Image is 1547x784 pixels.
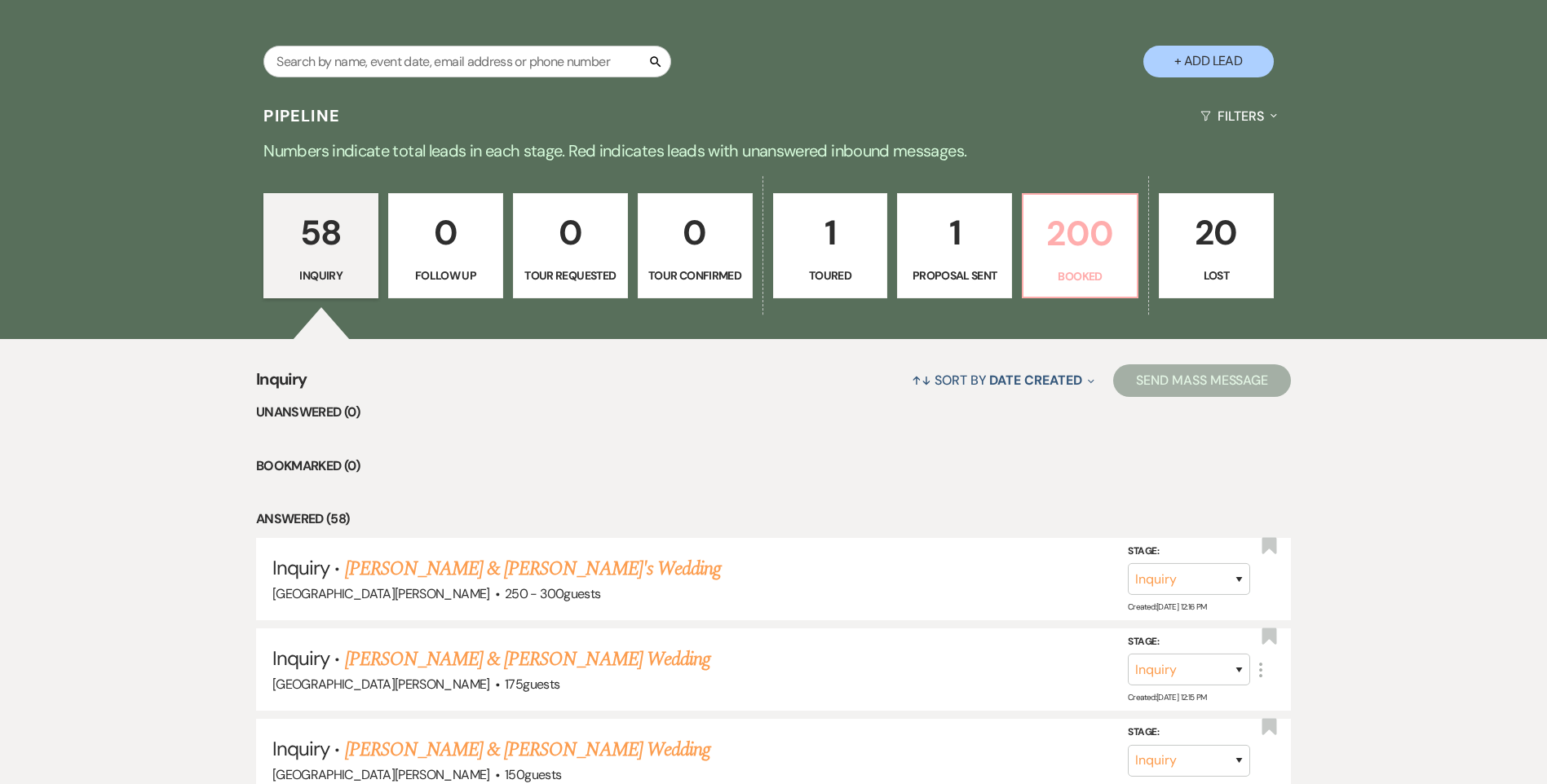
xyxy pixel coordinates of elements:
[513,193,628,299] a: 0Tour Requested
[1194,95,1283,138] button: Filters
[256,402,1291,423] li: Unanswered (0)
[908,205,1001,260] p: 1
[263,104,340,127] h3: Pipeline
[256,509,1291,530] li: Answered (58)
[784,205,877,260] p: 1
[272,736,329,761] span: Inquiry
[1128,633,1250,651] label: Stage:
[1022,193,1138,299] a: 200Booked
[773,193,888,299] a: 1Toured
[989,372,1081,389] span: Date Created
[272,676,490,693] span: [GEOGRAPHIC_DATA][PERSON_NAME]
[1033,267,1127,285] p: Booked
[1113,364,1291,397] button: Send Mass Message
[505,676,559,693] span: 175 guests
[505,585,600,602] span: 250 - 300 guests
[263,193,378,299] a: 58Inquiry
[256,456,1291,477] li: Bookmarked (0)
[345,645,710,674] a: [PERSON_NAME] & [PERSON_NAME] Wedding
[272,555,329,580] span: Inquiry
[1169,266,1263,284] p: Lost
[505,766,561,783] span: 150 guests
[1159,193,1274,299] a: 20Lost
[1128,543,1250,561] label: Stage:
[648,266,742,284] p: Tour Confirmed
[905,359,1101,402] button: Sort By Date Created
[1169,205,1263,260] p: 20
[912,372,931,389] span: ↑↓
[274,266,368,284] p: Inquiry
[274,205,368,260] p: 58
[272,645,329,671] span: Inquiry
[272,585,490,602] span: [GEOGRAPHIC_DATA][PERSON_NAME]
[1128,601,1206,612] span: Created: [DATE] 12:16 PM
[638,193,753,299] a: 0Tour Confirmed
[648,205,742,260] p: 0
[908,266,1001,284] p: Proposal Sent
[272,766,490,783] span: [GEOGRAPHIC_DATA][PERSON_NAME]
[263,46,671,77] input: Search by name, event date, email address or phone number
[897,193,1012,299] a: 1Proposal Sent
[399,205,493,260] p: 0
[345,554,722,584] a: [PERSON_NAME] & [PERSON_NAME]'s Wedding
[1033,206,1127,261] p: 200
[524,266,617,284] p: Tour Requested
[1128,692,1206,703] span: Created: [DATE] 12:15 PM
[524,205,617,260] p: 0
[784,266,877,284] p: Toured
[1143,46,1274,77] button: + Add Lead
[399,266,493,284] p: Follow Up
[187,138,1361,164] p: Numbers indicate total leads in each stage. Red indicates leads with unanswered inbound messages.
[256,367,307,402] span: Inquiry
[345,735,710,764] a: [PERSON_NAME] & [PERSON_NAME] Wedding
[1128,724,1250,742] label: Stage:
[388,193,503,299] a: 0Follow Up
